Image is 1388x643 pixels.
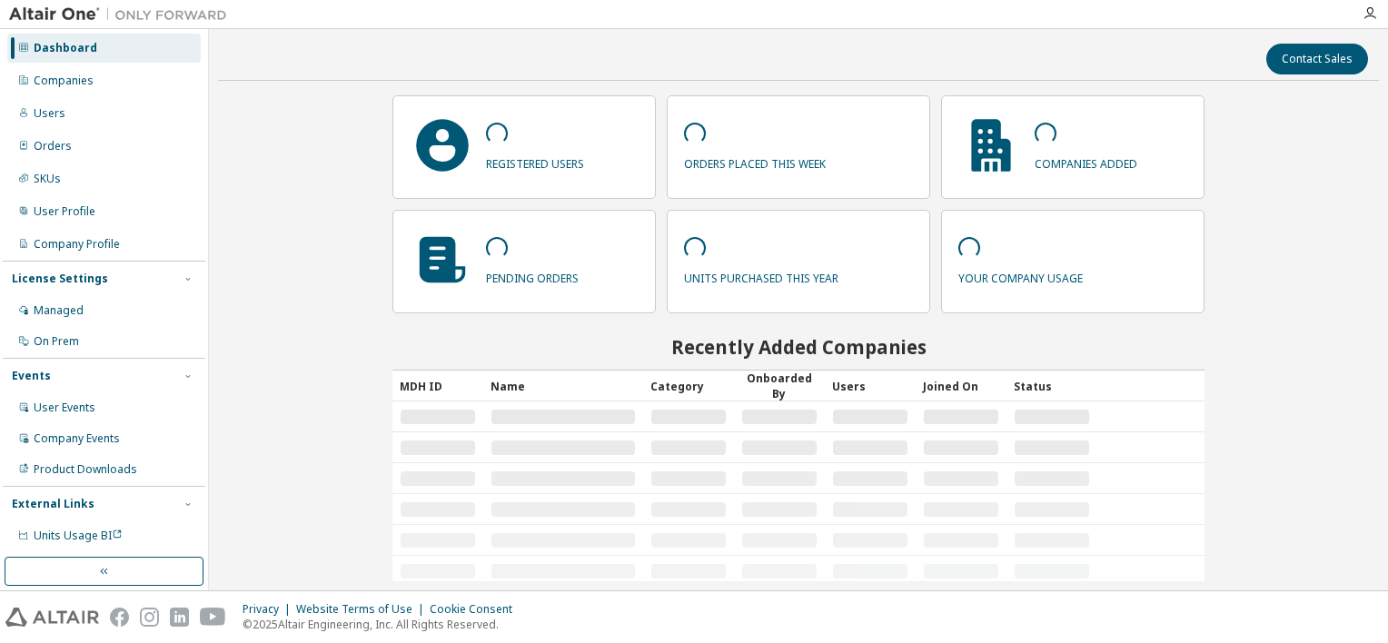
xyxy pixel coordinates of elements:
[12,497,94,511] div: External Links
[110,608,129,627] img: facebook.svg
[1035,151,1137,172] p: companies added
[430,602,523,617] div: Cookie Consent
[958,265,1083,286] p: your company usage
[491,371,636,401] div: Name
[34,41,97,55] div: Dashboard
[34,139,72,153] div: Orders
[12,369,51,383] div: Events
[243,617,523,632] p: © 2025 Altair Engineering, Inc. All Rights Reserved.
[12,272,108,286] div: License Settings
[34,401,95,415] div: User Events
[34,204,95,219] div: User Profile
[684,151,826,172] p: orders placed this week
[1014,371,1090,401] div: Status
[170,608,189,627] img: linkedin.svg
[34,528,123,543] span: Units Usage BI
[34,106,65,121] div: Users
[923,371,999,401] div: Joined On
[400,371,476,401] div: MDH ID
[486,265,579,286] p: pending orders
[486,151,584,172] p: registered users
[34,237,120,252] div: Company Profile
[9,5,236,24] img: Altair One
[34,431,120,446] div: Company Events
[832,371,908,401] div: Users
[684,265,838,286] p: units purchased this year
[34,334,79,349] div: On Prem
[741,371,818,401] div: Onboarded By
[200,608,226,627] img: youtube.svg
[34,172,61,186] div: SKUs
[34,303,84,318] div: Managed
[392,335,1205,359] h2: Recently Added Companies
[296,602,430,617] div: Website Terms of Use
[34,74,94,88] div: Companies
[34,462,137,477] div: Product Downloads
[243,602,296,617] div: Privacy
[140,608,159,627] img: instagram.svg
[1266,44,1368,74] button: Contact Sales
[5,608,99,627] img: altair_logo.svg
[650,371,727,401] div: Category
